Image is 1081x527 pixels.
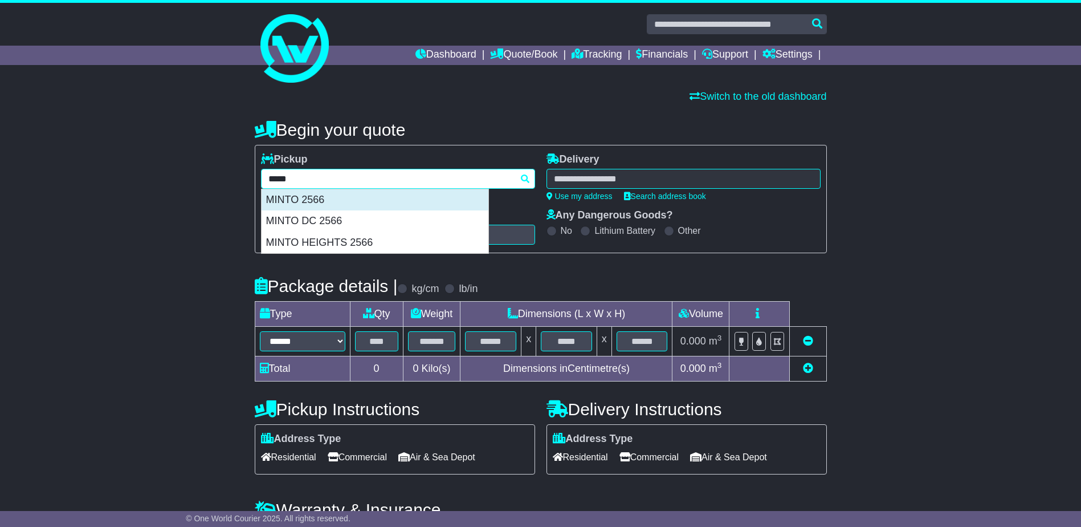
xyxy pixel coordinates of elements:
span: m [709,363,722,374]
td: Dimensions in Centimetre(s) [460,356,672,382]
td: Dimensions (L x W x H) [460,302,672,327]
sup: 3 [717,334,722,342]
td: Kilo(s) [403,356,460,382]
a: Use my address [546,192,613,201]
h4: Warranty & Insurance [255,500,827,519]
span: Commercial [619,448,679,466]
td: 0 [350,356,403,382]
a: Tracking [572,46,622,65]
label: Delivery [546,153,599,166]
span: 0 [413,363,418,374]
label: kg/cm [411,283,439,295]
a: Switch to the old dashboard [690,91,826,102]
h4: Delivery Instructions [546,400,827,419]
span: m [709,335,722,347]
a: Dashboard [415,46,476,65]
sup: 3 [717,361,722,370]
span: Air & Sea Depot [690,448,767,466]
label: Any Dangerous Goods? [546,209,673,222]
td: Type [255,302,350,327]
label: Address Type [553,433,633,445]
td: Volume [672,302,729,327]
td: Weight [403,302,460,327]
span: Commercial [328,448,387,466]
span: Air & Sea Depot [398,448,475,466]
span: Residential [261,448,316,466]
div: MINTO HEIGHTS 2566 [262,232,488,254]
typeahead: Please provide city [261,169,535,189]
h4: Package details | [255,277,398,295]
label: No [561,225,572,236]
td: Qty [350,302,403,327]
label: lb/in [459,283,478,295]
label: Address Type [261,433,341,445]
div: MINTO 2566 [262,189,488,211]
h4: Pickup Instructions [255,400,535,419]
span: 0.000 [680,363,706,374]
label: Pickup [261,153,308,166]
a: Financials [636,46,688,65]
h4: Begin your quote [255,120,827,139]
td: x [521,327,536,356]
span: Residential [553,448,608,466]
a: Settings [762,46,813,65]
a: Quote/Book [490,46,557,65]
label: Lithium Battery [594,225,655,236]
a: Remove this item [803,335,813,347]
label: Other [678,225,701,236]
span: © One World Courier 2025. All rights reserved. [186,514,350,523]
a: Search address book [624,192,706,201]
td: Total [255,356,350,382]
td: x [597,327,611,356]
a: Add new item [803,363,813,374]
a: Support [702,46,748,65]
div: MINTO DC 2566 [262,210,488,232]
span: 0.000 [680,335,706,347]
